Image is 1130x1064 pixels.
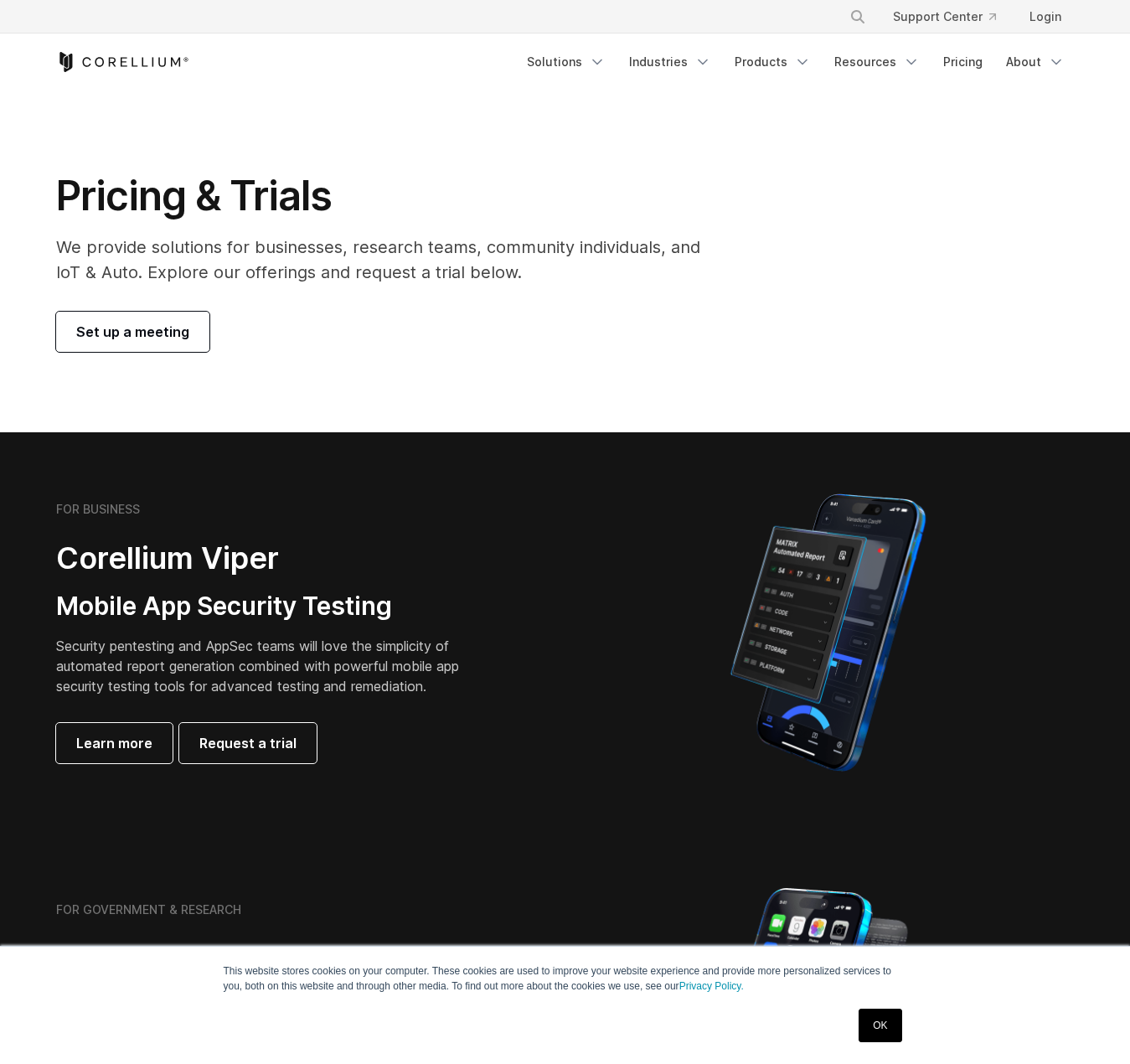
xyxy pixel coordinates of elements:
div: Navigation Menu [829,2,1075,32]
span: Set up a meeting [76,322,189,342]
span: Request a trial [199,733,297,753]
a: Resources [824,47,930,77]
h1: Pricing & Trials [56,171,724,221]
a: Login [1016,2,1075,32]
a: About [996,47,1075,77]
span: Learn more [76,733,152,753]
a: Privacy Policy. [679,980,744,992]
a: Pricing [933,47,993,77]
a: Request a trial [179,723,317,763]
a: Set up a meeting [56,312,209,352]
a: Learn more [56,723,173,763]
h2: Corellium Falcon [56,940,525,978]
button: Search [843,2,873,32]
p: We provide solutions for businesses, research teams, community individuals, and IoT & Auto. Explo... [56,235,724,285]
h2: Corellium Viper [56,540,485,577]
h3: Mobile App Security Testing [56,591,485,622]
p: This website stores cookies on your computer. These cookies are used to improve your website expe... [224,963,907,994]
a: Products [725,47,821,77]
a: Solutions [517,47,616,77]
a: Corellium Home [56,52,189,72]
h6: FOR BUSINESS [56,502,140,517]
a: OK [859,1009,901,1042]
h6: FOR GOVERNMENT & RESEARCH [56,902,241,917]
a: Support Center [880,2,1009,32]
p: Security pentesting and AppSec teams will love the simplicity of automated report generation comb... [56,636,485,696]
a: Industries [619,47,721,77]
div: Navigation Menu [517,47,1075,77]
img: Corellium MATRIX automated report on iPhone showing app vulnerability test results across securit... [702,486,954,779]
